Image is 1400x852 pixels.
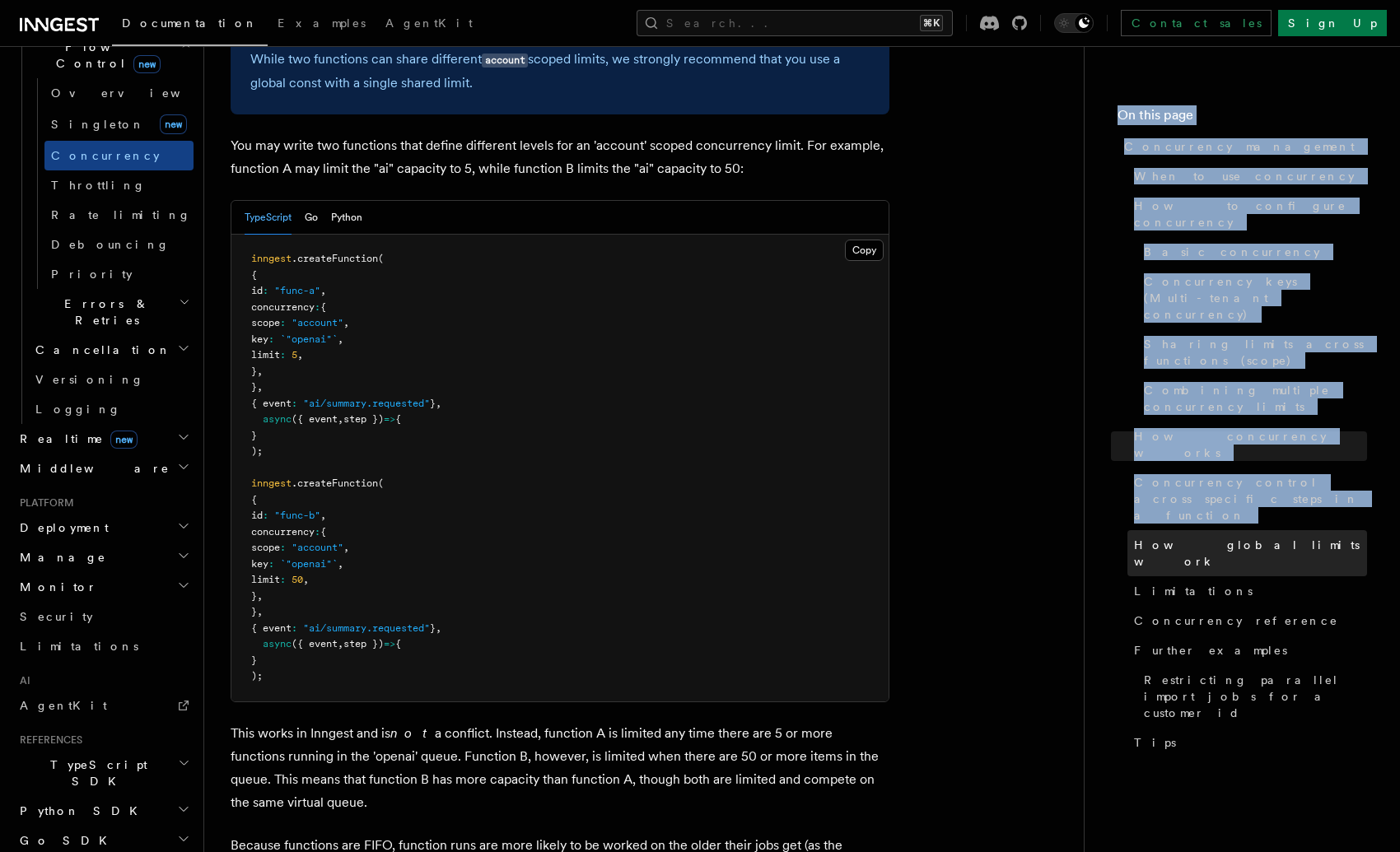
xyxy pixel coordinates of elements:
span: Tips [1134,734,1176,751]
span: , [343,542,349,553]
span: , [303,574,309,585]
a: Overview [44,78,194,108]
a: Examples [268,5,376,44]
span: Basic concurrency [1144,244,1320,260]
a: Concurrency reference [1127,606,1367,636]
span: Priority [51,268,133,281]
span: , [436,398,441,409]
kbd: ⌘K [920,15,943,31]
span: Limitations [20,640,138,653]
span: , [257,365,263,377]
a: Further examples [1127,636,1367,665]
span: Flow Control [29,39,181,72]
a: Security [13,602,194,631]
a: Singletonnew [44,108,194,141]
span: Realtime [13,431,138,447]
span: ); [251,670,263,682]
span: { [395,413,401,425]
span: { [395,638,401,649]
span: { [320,301,326,313]
a: AgentKit [13,691,194,720]
span: Errors & Retries [29,296,179,328]
span: } [251,381,257,393]
a: Tips [1127,728,1367,757]
span: "account" [292,542,343,553]
a: Concurrency [44,141,194,170]
button: Copy [845,240,884,261]
span: Limitations [1134,583,1253,599]
span: } [251,654,257,666]
span: async [263,413,292,425]
button: Errors & Retries [29,289,194,335]
span: id [251,285,263,296]
span: Combining multiple concurrency limits [1144,382,1367,415]
span: How global limits work [1134,537,1367,570]
span: concurrency [251,526,315,538]
span: ({ event [292,413,338,425]
a: Sign Up [1278,10,1387,36]
a: Limitations [13,631,194,661]
span: => [384,413,395,425]
span: Concurrency [51,149,160,162]
span: id [251,510,263,521]
span: new [110,431,138,449]
span: step }) [343,413,384,425]
span: : [263,285,268,296]
button: Manage [13,542,194,572]
button: Python SDK [13,796,194,826]
button: Deployment [13,513,194,542]
span: Versioning [35,373,144,386]
span: Further examples [1134,642,1287,659]
span: Monitor [13,579,97,595]
span: "func-b" [274,510,320,521]
span: TypeScript SDK [13,757,178,789]
span: "ai/summary.requested" [303,398,430,409]
span: Debouncing [51,238,170,251]
a: Logging [29,394,194,424]
span: key [251,558,268,570]
span: Logging [35,403,121,416]
a: Versioning [29,365,194,394]
span: Concurrency control across specific steps in a function [1134,474,1367,524]
span: , [338,413,343,425]
span: AgentKit [20,699,107,712]
a: Combining multiple concurrency limits [1137,375,1367,421]
span: , [436,622,441,634]
span: Overview [51,86,221,100]
span: How to configure concurrency [1134,198,1367,230]
button: Middleware [13,454,194,483]
span: : [280,542,286,553]
span: Concurrency management [1124,138,1355,155]
span: step }) [343,638,384,649]
code: account [482,54,528,68]
span: : [280,349,286,361]
span: } [251,365,257,377]
button: TypeScript SDK [13,750,194,796]
div: Flow Controlnew [29,78,194,289]
span: "account" [292,317,343,328]
a: Basic concurrency [1137,237,1367,267]
span: } [430,398,436,409]
em: not [390,725,435,741]
span: scope [251,317,280,328]
a: How to configure concurrency [1127,191,1367,237]
span: Security [20,610,93,623]
p: This works in Inngest and is a conflict. Instead, function A is limited any time there are 5 or m... [231,722,889,814]
span: Python SDK [13,803,147,819]
button: TypeScript [245,201,292,235]
span: Concurrency reference [1134,612,1338,629]
span: AgentKit [385,16,473,30]
a: How concurrency works [1127,421,1367,468]
span: , [343,317,349,328]
span: Rate limiting [51,208,191,221]
span: inngest [251,477,292,489]
span: Examples [278,16,366,30]
span: } [251,606,257,617]
a: Rate limiting [44,200,194,230]
span: new [160,114,187,134]
span: References [13,733,82,747]
span: , [297,349,303,361]
span: { [320,526,326,538]
span: } [430,622,436,634]
span: Sharing limits across functions (scope) [1144,336,1367,369]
